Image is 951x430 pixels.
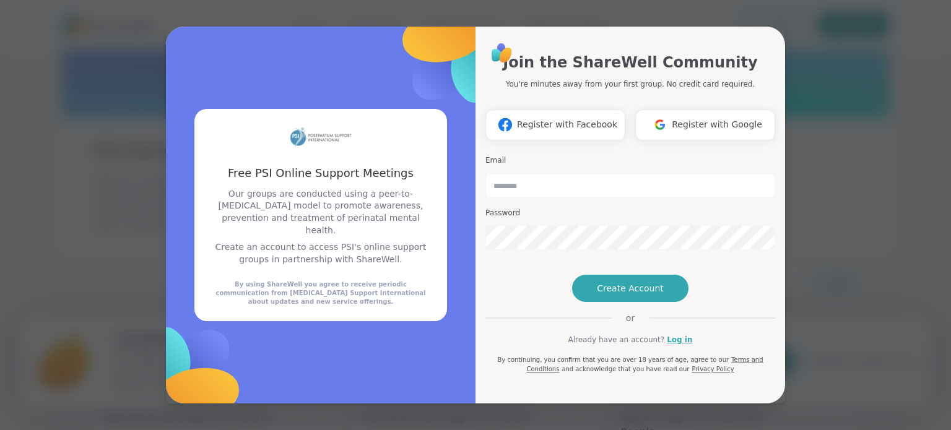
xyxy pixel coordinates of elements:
a: Log in [667,334,692,345]
a: Terms and Conditions [526,356,763,372]
span: or [611,312,649,324]
h1: Join the ShareWell Community [503,51,757,74]
button: Create Account [572,275,688,302]
img: ShareWell Logo [488,39,516,67]
h3: Email [485,155,775,166]
p: Our groups are conducted using a peer-to-[MEDICAL_DATA] model to promote awareness, prevention an... [209,188,432,236]
div: By using ShareWell you agree to receive periodic communication from [MEDICAL_DATA] Support Intern... [209,280,432,306]
img: ShareWell Logomark [493,113,517,136]
span: By continuing, you confirm that you are over 18 years of age, agree to our [497,356,729,363]
span: Register with Facebook [517,118,617,131]
span: Register with Google [672,118,762,131]
img: partner logo [290,124,352,150]
p: Create an account to access PSI's online support groups in partnership with ShareWell. [209,241,432,265]
span: and acknowledge that you have read our [562,366,689,372]
button: Register with Facebook [485,110,625,140]
img: ShareWell Logomark [648,113,672,136]
a: Privacy Policy [692,366,734,372]
h3: Free PSI Online Support Meetings [209,165,432,181]
h3: Password [485,208,775,218]
button: Register with Google [635,110,775,140]
span: Create Account [597,282,664,295]
span: Already have an account? [568,334,664,345]
p: You're minutes away from your first group. No credit card required. [506,79,755,90]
